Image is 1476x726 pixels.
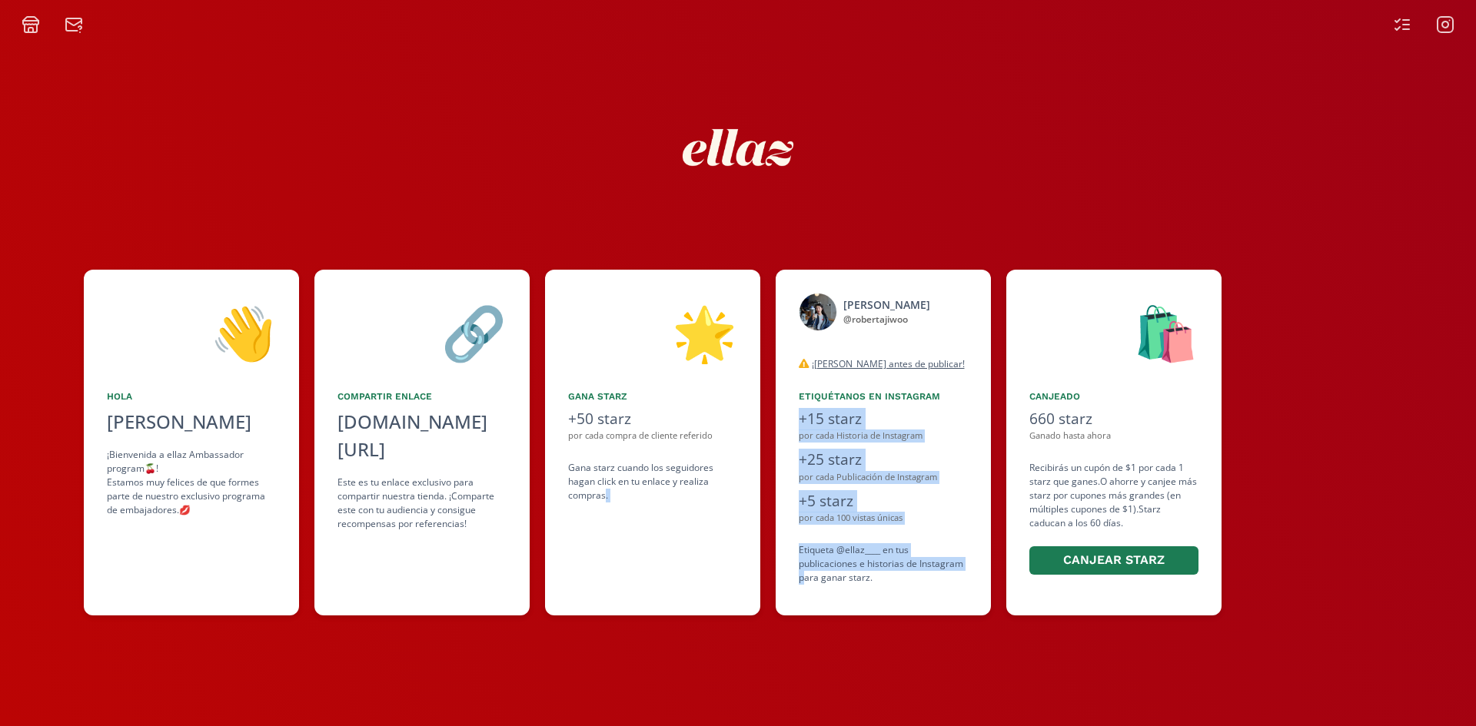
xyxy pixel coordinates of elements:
[107,390,276,403] div: Hola
[812,357,965,370] u: ¡[PERSON_NAME] antes de publicar!
[337,390,507,403] div: Compartir Enlace
[107,448,276,517] div: ¡Bienvenida a ellaz Ambassador program🍒! Estamos muy felices de que formes parte de nuestro exclu...
[1029,293,1198,371] div: 🛍️
[1029,408,1198,430] div: 660 starz
[669,78,807,217] img: nKmKAABZpYV7
[568,293,737,371] div: 🌟
[799,408,968,430] div: +15 starz
[1029,546,1198,575] button: Canjear starz
[799,390,968,403] div: Etiquétanos en Instagram
[337,476,507,531] div: Este es tu enlace exclusivo para compartir nuestra tienda. ¡Comparte este con tu audiencia y cons...
[799,512,968,525] div: por cada 100 vistas únicas
[568,390,737,403] div: Gana starz
[337,408,507,463] div: [DOMAIN_NAME][URL]
[843,297,930,313] div: [PERSON_NAME]
[1029,390,1198,403] div: Canjeado
[799,293,837,331] img: 524810648_18520113457031687_8089223174440955574_n.jpg
[568,461,737,502] div: Gana starz cuando los seguidores hagan click en tu enlace y realiza compras .
[799,429,968,443] div: por cada Historia de Instagram
[799,471,968,484] div: por cada Publicación de Instagram
[107,293,276,371] div: 👋
[799,490,968,512] div: +5 starz
[843,313,930,327] div: @ robertajiwoo
[337,293,507,371] div: 🔗
[107,408,276,436] div: [PERSON_NAME]
[1029,461,1198,577] div: Recibirás un cupón de $1 por cada 1 starz que ganes. O ahorre y canjee más starz por cupones más ...
[568,408,737,430] div: +50 starz
[799,449,968,471] div: +25 starz
[1029,429,1198,443] div: Ganado hasta ahora
[568,429,737,443] div: por cada compra de cliente referido
[799,543,968,585] div: Etiqueta @ellaz____ en tus publicaciones e historias de Instagram para ganar starz.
